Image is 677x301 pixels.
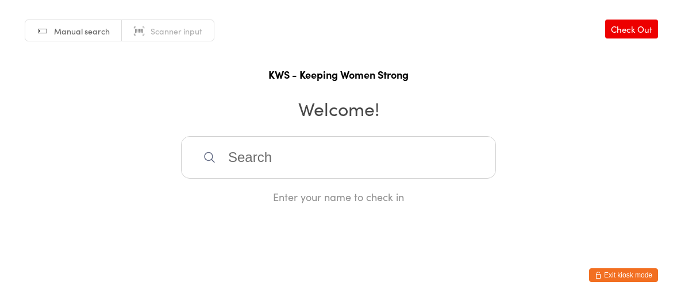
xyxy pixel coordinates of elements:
[181,190,496,204] div: Enter your name to check in
[11,67,666,82] h1: KWS - Keeping Women Strong
[54,25,110,37] span: Manual search
[181,136,496,179] input: Search
[151,25,202,37] span: Scanner input
[589,268,658,282] button: Exit kiosk mode
[605,20,658,38] a: Check Out
[11,95,666,121] h2: Welcome!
